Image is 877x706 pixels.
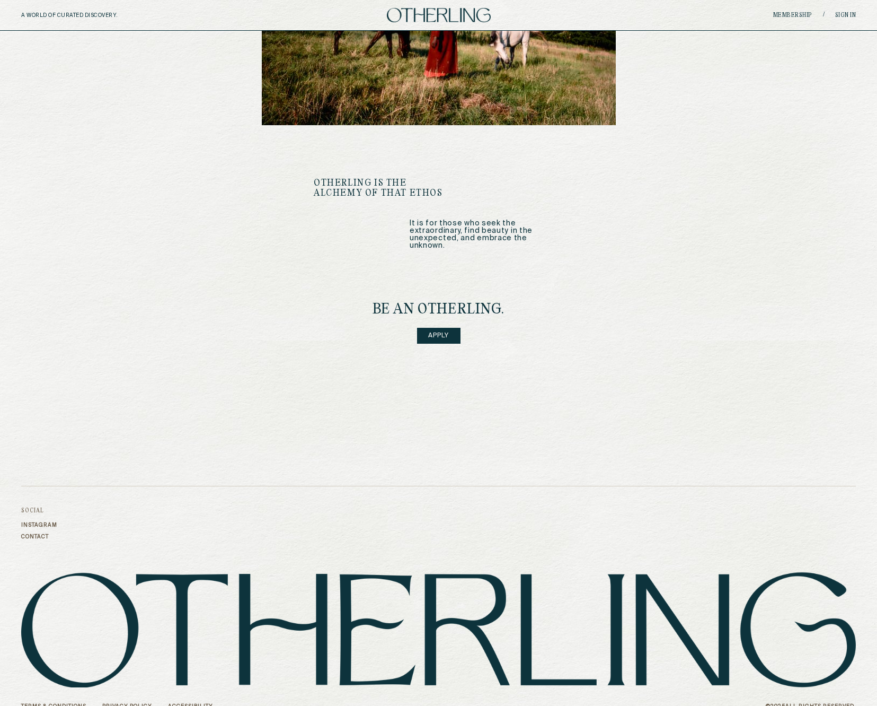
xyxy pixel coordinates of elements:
[21,572,856,687] img: logo
[823,11,825,19] span: /
[21,522,57,528] a: Instagram
[21,534,57,540] a: Contact
[21,508,57,514] h3: Social
[314,178,454,198] h1: OTHERLING IS THE ALCHEMY OF THAT ETHOS
[373,302,505,317] h4: be an Otherling.
[410,220,563,249] p: It is for those who seek the extraordinary, find beauty in the unexpected, and embrace the unknown.
[773,12,812,19] a: Membership
[387,8,491,22] img: logo
[21,12,164,19] h5: A WORLD OF CURATED DISCOVERY.
[417,328,460,344] a: Apply
[835,12,856,19] a: Sign in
